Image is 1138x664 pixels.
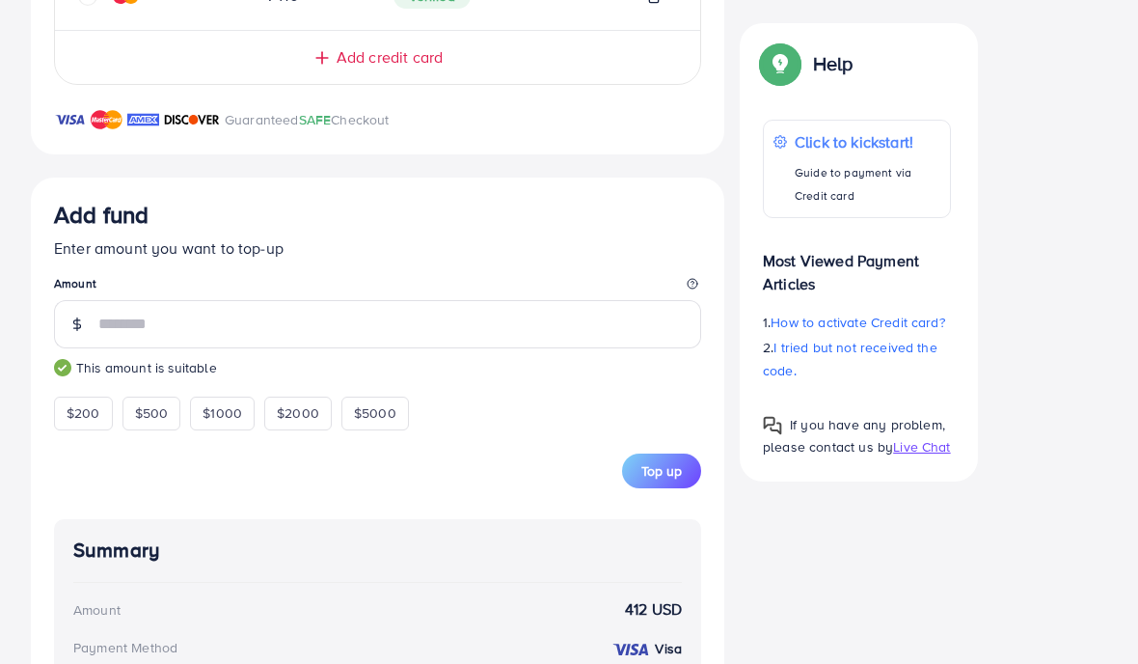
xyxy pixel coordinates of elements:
[164,108,220,131] img: brand
[73,600,121,620] div: Amount
[203,403,242,423] span: $1000
[763,46,798,81] img: Popup guide
[127,108,159,131] img: brand
[763,416,782,435] img: Popup guide
[625,598,682,621] strong: 412 USD
[225,108,390,131] p: Guaranteed Checkout
[91,108,122,131] img: brand
[611,642,650,657] img: credit
[763,338,937,380] span: I tried but not received the code.
[337,46,443,69] span: Add credit card
[67,403,100,423] span: $200
[763,234,951,295] p: Most Viewed Payment Articles
[54,275,701,299] legend: Amount
[73,539,682,563] h4: Summary
[54,201,149,229] h3: Add fund
[54,359,71,376] img: guide
[299,110,332,129] span: SAFE
[795,161,940,207] p: Guide to payment via Credit card
[771,313,944,332] span: How to activate Credit card?
[893,437,950,456] span: Live Chat
[813,52,853,75] p: Help
[655,639,682,658] strong: Visa
[277,403,319,423] span: $2000
[135,403,169,423] span: $500
[763,336,951,382] p: 2.
[641,461,682,481] span: Top up
[73,638,177,657] div: Payment Method
[622,454,701,488] button: Top up
[763,415,945,456] span: If you have any problem, please contact us by
[54,108,86,131] img: brand
[354,403,396,423] span: $5000
[54,358,701,377] small: This amount is suitable
[763,311,951,334] p: 1.
[1056,577,1124,650] iframe: Chat
[54,236,701,260] p: Enter amount you want to top-up
[795,130,940,153] p: Click to kickstart!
